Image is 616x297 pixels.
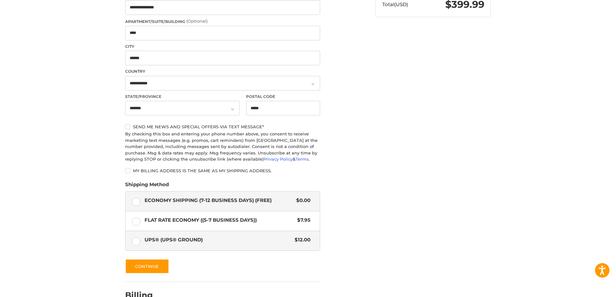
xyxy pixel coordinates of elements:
[125,131,320,163] div: By checking this box and entering your phone number above, you consent to receive marketing text ...
[145,236,292,244] span: UPS® (UPS® Ground)
[145,197,293,204] span: Economy Shipping (7-12 Business Days) (Free)
[125,18,320,25] label: Apartment/Suite/Building
[125,181,169,191] legend: Shipping Method
[264,156,293,162] a: Privacy Policy
[125,94,240,100] label: State/Province
[246,94,320,100] label: Postal Code
[125,259,169,274] button: Continue
[293,197,310,204] span: $0.00
[296,156,309,162] a: Terms
[382,1,408,7] span: Total (USD)
[125,168,320,173] label: My billing address is the same as my shipping address.
[291,236,310,244] span: $12.00
[125,69,320,74] label: Country
[186,18,208,24] small: (Optional)
[125,44,320,49] label: City
[125,124,320,129] label: Send me news and special offers via text message*
[145,217,294,224] span: Flat Rate Economy ((5-7 Business Days))
[294,217,310,224] span: $7.95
